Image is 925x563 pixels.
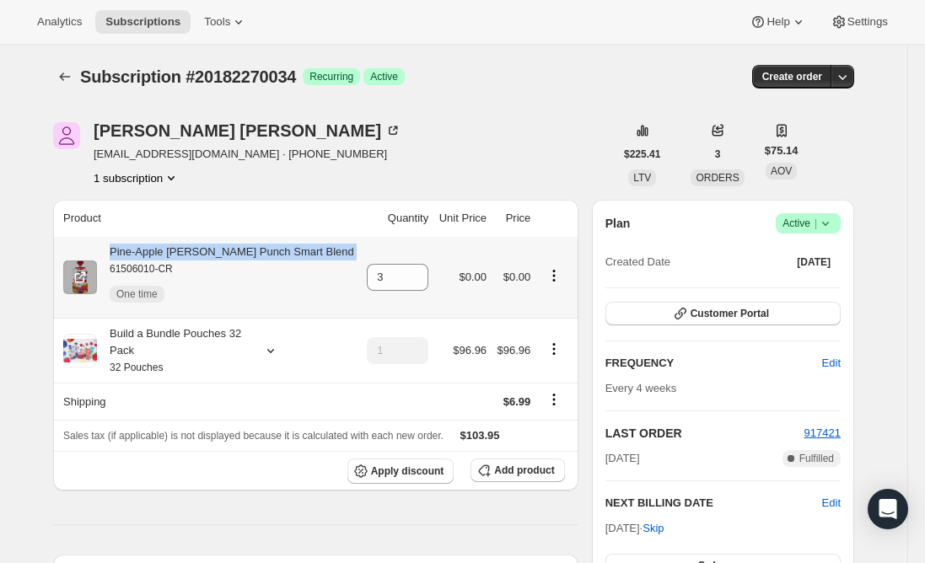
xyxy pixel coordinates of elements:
[503,271,531,283] span: $0.00
[194,10,257,34] button: Tools
[347,458,454,484] button: Apply discount
[53,122,80,149] span: Kristina Fowler
[605,355,822,372] h2: FREQUENCY
[53,383,362,420] th: Shipping
[370,70,398,83] span: Active
[110,362,163,373] small: 32 Pouches
[812,350,851,377] button: Edit
[94,169,180,186] button: Product actions
[605,215,631,232] h2: Plan
[847,15,888,29] span: Settings
[705,142,731,166] button: 3
[762,70,822,83] span: Create order
[460,429,500,442] span: $103.95
[815,217,817,230] span: |
[632,515,674,542] button: Skip
[471,458,564,482] button: Add product
[787,250,841,274] button: [DATE]
[540,266,567,285] button: Product actions
[605,254,670,271] span: Created Date
[822,495,841,512] button: Edit
[309,70,353,83] span: Recurring
[97,325,249,376] div: Build a Bundle Pouches 32 Pack
[433,200,492,237] th: Unit Price
[715,147,721,161] span: 3
[614,142,670,166] button: $225.41
[868,489,908,529] div: Open Intercom Messenger
[540,390,567,409] button: Shipping actions
[752,65,832,88] button: Create order
[771,165,792,177] span: AOV
[63,430,444,442] span: Sales tax (if applicable) is not displayed because it is calculated with each new order.
[53,65,77,88] button: Subscriptions
[605,522,664,534] span: [DATE] ·
[624,147,660,161] span: $225.41
[605,382,677,394] span: Every 4 weeks
[494,464,554,477] span: Add product
[204,15,230,29] span: Tools
[97,244,354,311] div: Pine-Apple [PERSON_NAME] Punch Smart Blend
[110,263,173,275] small: 61506010-CR
[371,464,444,478] span: Apply discount
[492,200,535,237] th: Price
[95,10,191,34] button: Subscriptions
[797,255,831,269] span: [DATE]
[605,495,822,512] h2: NEXT BILLING DATE
[605,425,804,442] h2: LAST ORDER
[503,395,531,408] span: $6.99
[804,425,841,442] button: 917421
[37,15,82,29] span: Analytics
[766,15,789,29] span: Help
[799,452,834,465] span: Fulfilled
[822,355,841,372] span: Edit
[820,10,898,34] button: Settings
[605,450,640,467] span: [DATE]
[696,172,739,184] span: ORDERS
[80,67,296,86] span: Subscription #20182270034
[633,172,651,184] span: LTV
[453,344,487,357] span: $96.96
[53,200,362,237] th: Product
[739,10,816,34] button: Help
[362,200,434,237] th: Quantity
[782,215,834,232] span: Active
[643,520,664,537] span: Skip
[63,260,97,294] img: product img
[27,10,92,34] button: Analytics
[691,307,769,320] span: Customer Portal
[605,302,841,325] button: Customer Portal
[804,426,841,439] a: 917421
[540,340,567,358] button: Product actions
[94,122,401,139] div: [PERSON_NAME] [PERSON_NAME]
[105,15,180,29] span: Subscriptions
[460,271,487,283] span: $0.00
[497,344,530,357] span: $96.96
[94,146,401,163] span: [EMAIL_ADDRESS][DOMAIN_NAME] · [PHONE_NUMBER]
[116,287,158,301] span: One time
[765,142,799,159] span: $75.14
